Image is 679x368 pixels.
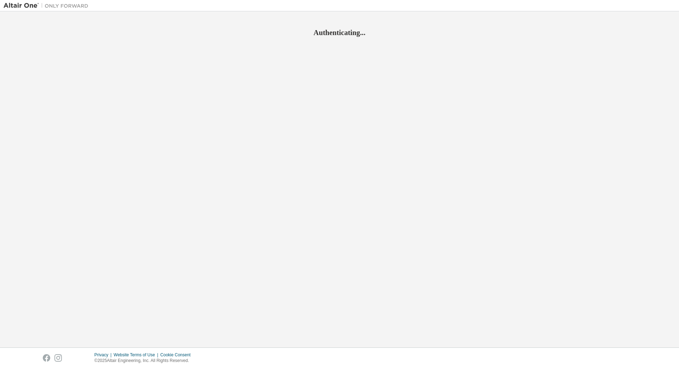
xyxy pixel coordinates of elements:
div: Website Terms of Use [114,352,160,358]
p: © 2025 Altair Engineering, Inc. All Rights Reserved. [94,358,195,364]
h2: Authenticating... [4,28,675,37]
img: Altair One [4,2,92,9]
img: facebook.svg [43,354,50,362]
img: instagram.svg [54,354,62,362]
div: Cookie Consent [160,352,195,358]
div: Privacy [94,352,114,358]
